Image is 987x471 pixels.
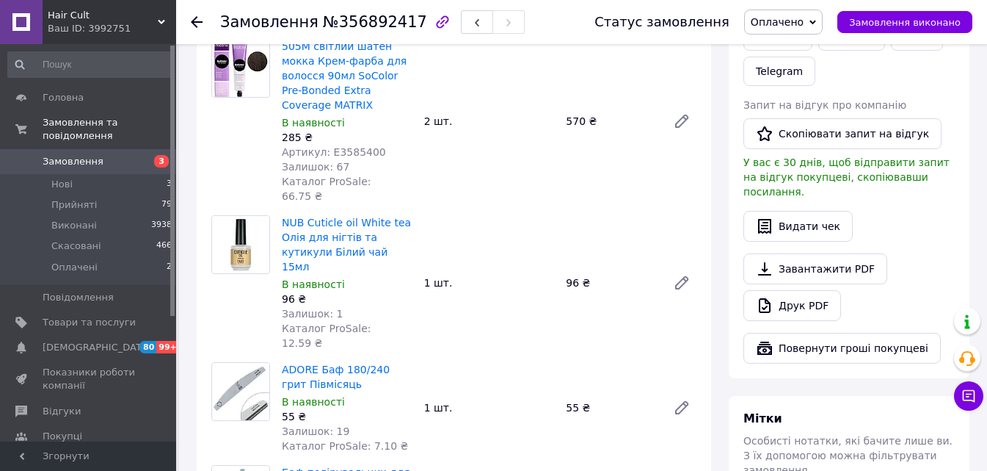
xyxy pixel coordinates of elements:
[849,17,961,28] span: Замовлення виконано
[282,323,371,349] span: Каталог ProSale: 12.59 ₴
[743,118,942,149] button: Скопіювати запит на відгук
[282,292,412,306] div: 96 ₴
[418,273,561,293] div: 1 шт.
[51,261,98,274] span: Оплачені
[560,273,661,293] div: 96 ₴
[212,363,269,420] img: ADORE Баф 180/240 грит Півмісяць
[167,178,172,191] span: 3
[51,240,101,253] span: Скасовані
[43,366,136,392] span: Показники роботи компанії
[418,111,561,132] div: 2 шт.
[743,411,782,425] span: Мітки
[282,308,343,320] span: Залишок: 1
[51,178,73,191] span: Нові
[282,117,345,129] span: В наявності
[161,198,172,212] span: 79
[282,130,412,145] div: 285 ₴
[43,430,82,443] span: Покупці
[282,161,349,173] span: Залишок: 67
[751,16,804,28] span: Оплачено
[743,211,853,242] button: Видати чек
[743,157,950,198] span: У вас є 30 днів, щоб відправити запит на відгук покупцеві, скопіювавши посилання.
[191,15,203,29] div: Повернутися назад
[156,240,172,253] span: 466
[667,268,696,298] a: Редагувати
[282,364,390,390] a: ADORE Баф 180/240 грит Півмісяць
[167,261,172,274] span: 2
[212,216,269,273] img: NUB Cuticle oil White tea Олія для нігтів та кутикули Білий чай 15мл
[667,393,696,423] a: Редагувати
[51,219,97,232] span: Виконані
[43,91,84,104] span: Головна
[43,155,103,168] span: Замовлення
[139,341,156,353] span: 80
[282,40,407,111] a: 505M світлий шатен мокка Крем-фарба для волосся 90мл SoColor Pre-Bonded Extra Coverage MATRIX
[743,254,887,284] a: Завантажити PDF
[282,396,345,408] span: В наявності
[151,219,172,232] span: 3938
[43,341,151,354] span: [DEMOGRAPHIC_DATA]
[667,107,696,136] a: Редагувати
[837,11,972,33] button: Замовлення виконано
[743,57,815,86] a: Telegram
[43,291,114,304] span: Повідомлення
[282,440,408,452] span: Каталог ProSale: 7.10 ₴
[282,176,371,202] span: Каталог ProSale: 66.75 ₴
[43,116,176,143] span: Замовлення та повідомлення
[743,99,906,111] span: Запит на відгук про компанію
[212,40,269,97] img: 505M світлий шатен мокка Крем-фарба для волосся 90мл SoColor Pre-Bonded Extra Coverage MATRIX
[418,398,561,418] div: 1 шт.
[954,381,983,411] button: Чат з покупцем
[323,13,427,31] span: №356892417
[220,13,318,31] span: Замовлення
[594,15,729,29] div: Статус замовлення
[282,217,411,273] a: NUB Cuticle oil White tea Олія для нігтів та кутикули Білий чай 15мл
[282,146,386,158] span: Артикул: E3585400
[43,405,81,418] span: Відгуки
[282,425,349,437] span: Залишок: 19
[154,155,169,168] span: 3
[560,398,661,418] div: 55 ₴
[7,51,173,78] input: Пошук
[282,409,412,424] div: 55 ₴
[48,9,158,22] span: Hair Сult
[43,316,136,329] span: Товари та послуги
[743,290,841,321] a: Друк PDF
[51,198,97,212] span: Прийняті
[743,333,941,364] button: Повернути гроші покупцеві
[282,278,345,290] span: В наявності
[560,111,661,132] div: 570 ₴
[156,341,181,353] span: 99+
[48,22,176,35] div: Ваш ID: 3992751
